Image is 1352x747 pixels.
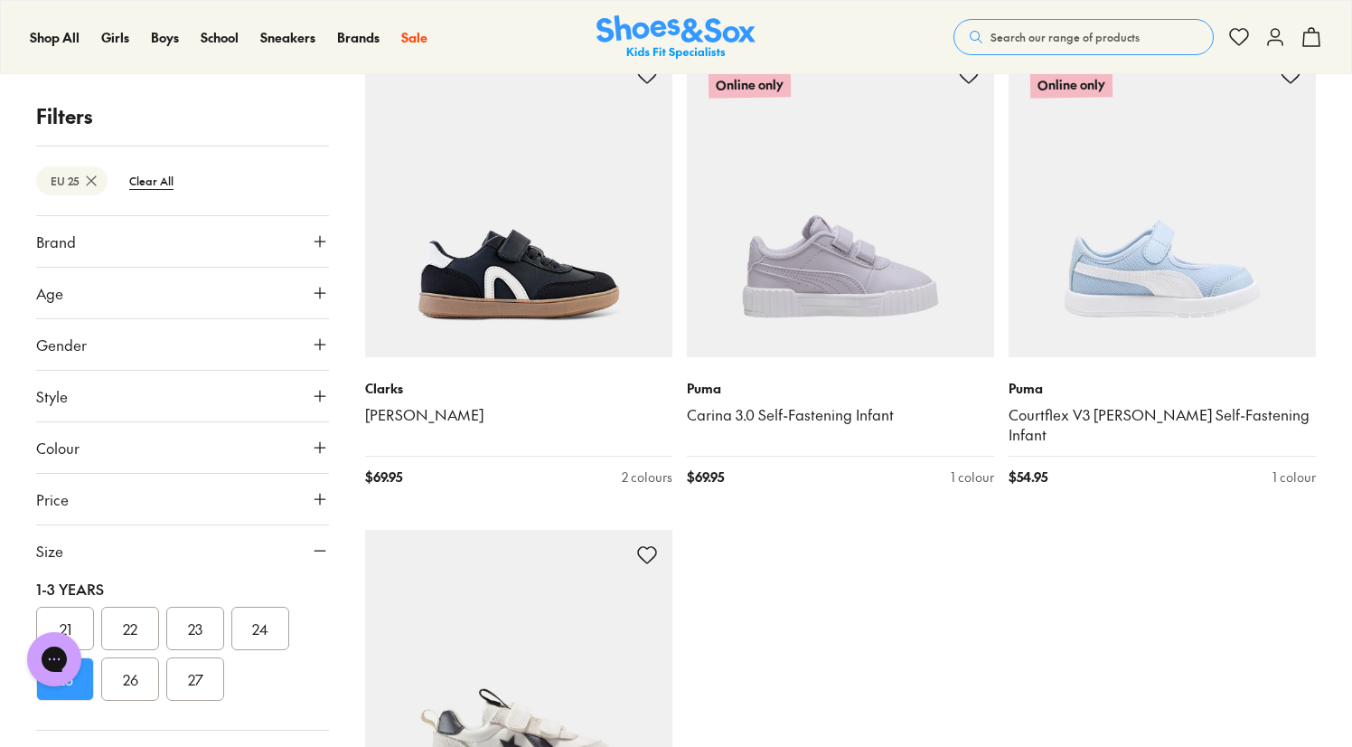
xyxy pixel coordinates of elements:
[687,405,994,425] a: Carina 3.0 Self-Fastening Infant
[1009,405,1316,445] a: Courtflex V3 [PERSON_NAME] Self-Fastening Infant
[401,28,427,47] a: Sale
[36,474,329,525] button: Price
[166,607,224,650] button: 23
[151,28,179,47] a: Boys
[151,28,179,46] span: Boys
[201,28,239,46] span: School
[201,28,239,47] a: School
[36,488,69,510] span: Price
[101,657,159,701] button: 26
[401,28,427,46] span: Sale
[1009,50,1316,357] a: Online only
[1030,71,1113,99] p: Online only
[337,28,380,46] span: Brands
[36,525,329,576] button: Size
[260,28,315,47] a: Sneakers
[36,437,80,459] span: Colour
[709,71,791,99] p: Online only
[1009,379,1316,398] p: Puma
[36,166,108,195] btn: EU 25
[36,371,329,421] button: Style
[36,540,63,562] span: Size
[36,319,329,370] button: Gender
[687,468,724,487] span: $ 69.95
[596,15,756,60] a: Shoes & Sox
[1009,468,1047,487] span: $ 54.95
[365,405,672,425] a: [PERSON_NAME]
[36,607,94,650] button: 21
[36,101,329,131] p: Filters
[687,50,994,357] a: Online only
[115,165,188,197] btn: Clear All
[596,15,756,60] img: SNS_Logo_Responsive.svg
[951,468,994,487] div: 1 colour
[36,231,76,252] span: Brand
[30,28,80,46] span: Shop All
[36,216,329,267] button: Brand
[101,28,129,47] a: Girls
[337,28,380,47] a: Brands
[260,28,315,46] span: Sneakers
[30,28,80,47] a: Shop All
[1272,468,1316,487] div: 1 colour
[622,468,672,487] div: 2 colours
[101,607,159,650] button: 22
[991,29,1140,45] span: Search our range of products
[365,379,672,398] p: Clarks
[36,282,63,304] span: Age
[36,334,87,355] span: Gender
[36,422,329,473] button: Colour
[36,385,68,407] span: Style
[101,28,129,46] span: Girls
[953,19,1214,55] button: Search our range of products
[166,657,224,701] button: 27
[231,607,289,650] button: 24
[687,379,994,398] p: Puma
[18,626,90,693] iframe: Gorgias live chat messenger
[36,578,329,600] div: 1-3 Years
[365,468,402,487] span: $ 69.95
[36,268,329,318] button: Age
